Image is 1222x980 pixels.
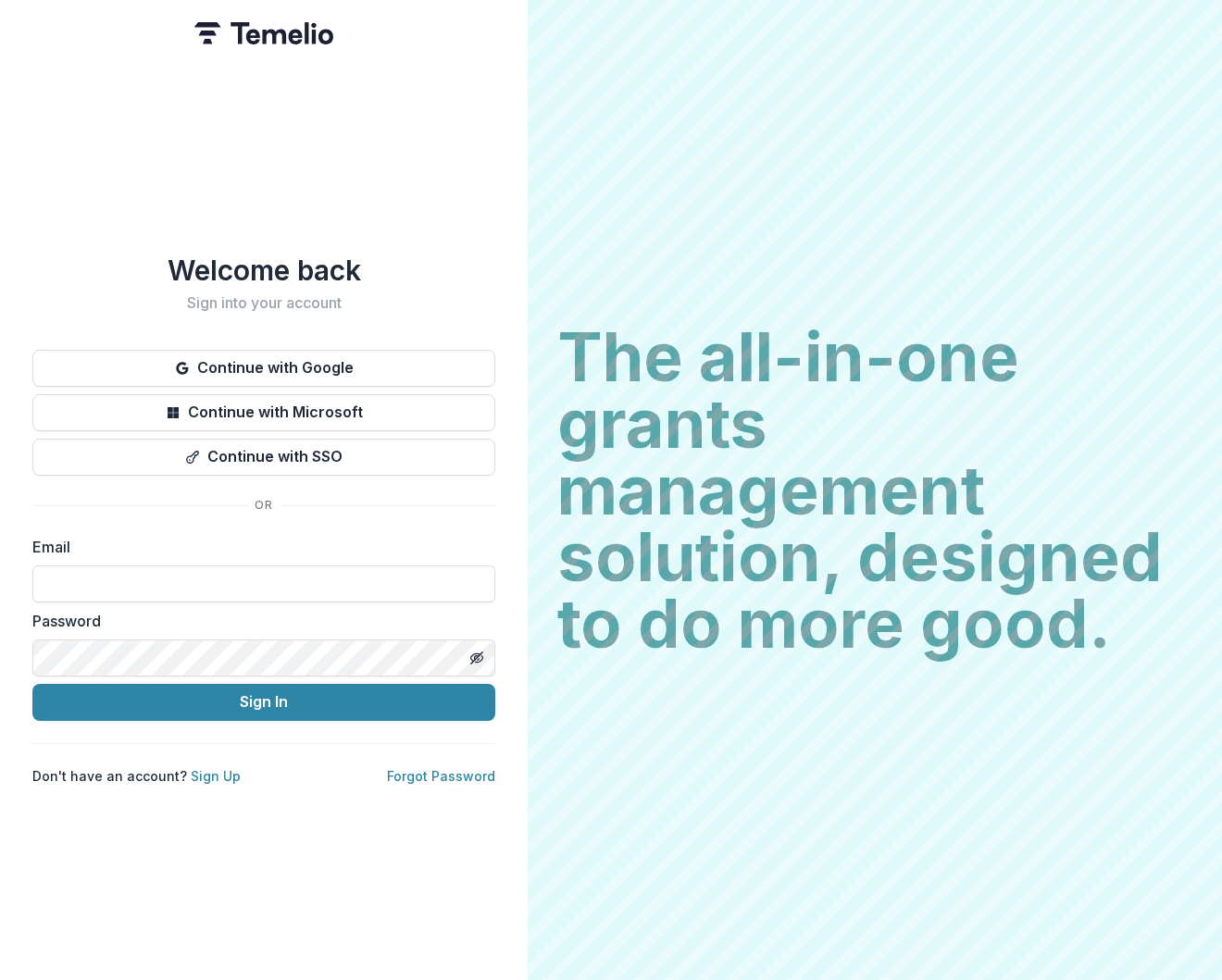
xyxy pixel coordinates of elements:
a: Sign Up [191,768,241,784]
button: Continue with Google [32,350,495,387]
label: Email [32,536,484,558]
button: Continue with SSO [32,439,495,476]
h2: Sign into your account [32,294,495,312]
label: Password [32,610,484,632]
button: Toggle password visibility [462,643,492,673]
img: Temelio [194,22,333,44]
h1: Welcome back [32,254,495,287]
button: Continue with Microsoft [32,394,495,431]
button: Sign In [32,684,495,721]
p: Don't have an account? [32,766,241,786]
a: Forgot Password [387,768,495,784]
